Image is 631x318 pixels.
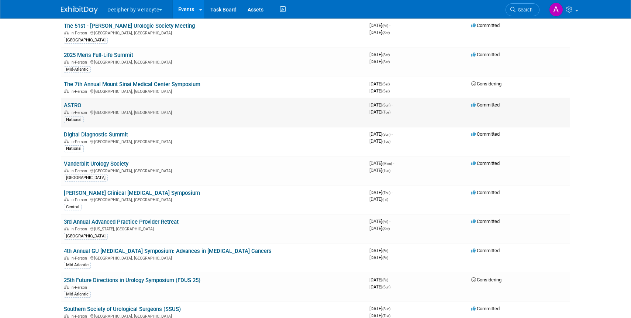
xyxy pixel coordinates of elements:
[70,169,89,173] span: In-Person
[382,103,390,107] span: (Sun)
[382,82,390,86] span: (Sat)
[382,24,388,28] span: (Fri)
[64,168,363,173] div: [GEOGRAPHIC_DATA], [GEOGRAPHIC_DATA]
[471,131,500,137] span: Committed
[471,306,500,311] span: Committed
[382,256,388,260] span: (Fri)
[392,306,393,311] span: -
[369,284,390,290] span: [DATE]
[382,31,390,35] span: (Sat)
[391,52,392,57] span: -
[392,190,393,195] span: -
[64,109,363,115] div: [GEOGRAPHIC_DATA], [GEOGRAPHIC_DATA]
[70,285,89,290] span: In-Person
[64,196,363,202] div: [GEOGRAPHIC_DATA], [GEOGRAPHIC_DATA]
[471,52,500,57] span: Committed
[393,160,394,166] span: -
[64,306,181,312] a: Southern Society of Urological Surgeons (SSUS)
[389,248,390,253] span: -
[369,219,390,224] span: [DATE]
[471,277,501,283] span: Considering
[64,37,108,44] div: [GEOGRAPHIC_DATA]
[64,145,84,152] div: National
[471,23,500,28] span: Committed
[369,226,390,231] span: [DATE]
[471,81,501,87] span: Considering
[369,131,393,137] span: [DATE]
[64,226,363,231] div: [US_STATE], [GEOGRAPHIC_DATA]
[369,52,392,57] span: [DATE]
[70,227,89,231] span: In-Person
[382,162,392,166] span: (Mon)
[61,6,98,14] img: ExhibitDay
[382,139,390,143] span: (Tue)
[369,168,390,173] span: [DATE]
[471,160,500,166] span: Committed
[382,249,388,253] span: (Fri)
[369,102,393,108] span: [DATE]
[64,285,69,289] img: In-Person Event
[382,53,390,57] span: (Sat)
[549,3,563,17] img: Amy Wahba
[64,256,69,260] img: In-Person Event
[64,233,108,240] div: [GEOGRAPHIC_DATA]
[64,59,363,65] div: [GEOGRAPHIC_DATA], [GEOGRAPHIC_DATA]
[382,307,390,311] span: (Sun)
[64,88,363,94] div: [GEOGRAPHIC_DATA], [GEOGRAPHIC_DATA]
[64,248,272,254] a: 4th Annual GU [MEDICAL_DATA] Symposium: Advances in [MEDICAL_DATA] Cancers
[382,132,390,136] span: (Sun)
[64,175,108,181] div: [GEOGRAPHIC_DATA]
[516,7,532,13] span: Search
[64,138,363,144] div: [GEOGRAPHIC_DATA], [GEOGRAPHIC_DATA]
[382,60,390,64] span: (Sat)
[369,23,390,28] span: [DATE]
[369,277,390,283] span: [DATE]
[64,204,82,210] div: Central
[382,227,390,231] span: (Sat)
[64,52,133,58] a: 2025 Men's Full-Life Summit
[64,110,69,114] img: In-Person Event
[392,131,393,137] span: -
[382,89,390,93] span: (Sat)
[382,285,390,289] span: (Sun)
[64,81,200,88] a: The 7th Annual Mount Sinai Medical Center Symposium
[64,314,69,318] img: In-Person Event
[382,314,390,318] span: (Tue)
[471,190,500,195] span: Committed
[64,255,363,261] div: [GEOGRAPHIC_DATA], [GEOGRAPHIC_DATA]
[382,169,390,173] span: (Tue)
[64,139,69,143] img: In-Person Event
[389,219,390,224] span: -
[64,277,200,284] a: 25th Future Directions in Urology Symposium (FDUS 25)
[369,81,392,87] span: [DATE]
[64,190,200,196] a: [PERSON_NAME] Clinical [MEDICAL_DATA] Symposium
[64,89,69,93] img: In-Person Event
[70,197,89,202] span: In-Person
[506,3,539,16] a: Search
[389,23,390,28] span: -
[369,88,390,94] span: [DATE]
[64,131,128,138] a: Digital Diagnostic Summit
[70,89,89,94] span: In-Person
[64,102,81,109] a: ASTRO
[70,139,89,144] span: In-Person
[369,190,393,195] span: [DATE]
[382,278,388,282] span: (Fri)
[392,102,393,108] span: -
[64,31,69,34] img: In-Person Event
[70,60,89,65] span: In-Person
[64,116,84,123] div: National
[64,227,69,230] img: In-Person Event
[369,306,393,311] span: [DATE]
[382,110,390,114] span: (Tue)
[64,197,69,201] img: In-Person Event
[369,59,390,64] span: [DATE]
[471,219,500,224] span: Committed
[64,160,128,167] a: Vanderbilt Urology Society
[64,30,363,35] div: [GEOGRAPHIC_DATA], [GEOGRAPHIC_DATA]
[64,291,91,298] div: Mid-Atlantic
[64,60,69,64] img: In-Person Event
[369,196,388,202] span: [DATE]
[369,160,394,166] span: [DATE]
[382,197,388,202] span: (Fri)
